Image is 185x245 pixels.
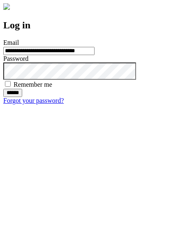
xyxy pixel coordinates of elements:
[3,39,19,46] label: Email
[3,3,10,10] img: logo-4e3dc11c47720685a147b03b5a06dd966a58ff35d612b21f08c02c0306f2b779.png
[3,97,64,104] a: Forgot your password?
[14,81,52,88] label: Remember me
[3,20,182,31] h2: Log in
[3,55,28,62] label: Password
